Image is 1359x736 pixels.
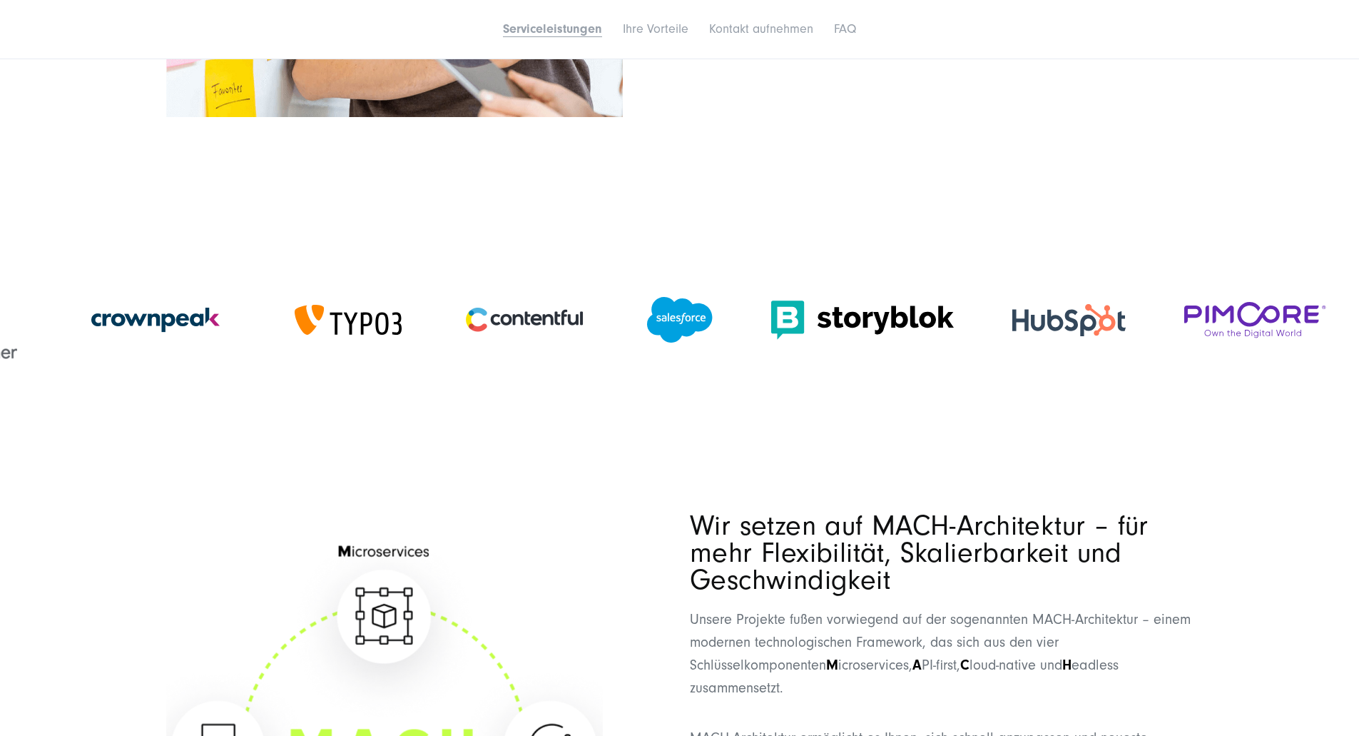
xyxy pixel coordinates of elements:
[623,21,688,36] a: Ihre Vorteile
[912,657,922,673] strong: A
[834,21,856,36] a: FAQ
[1012,304,1126,336] img: HubSpot Gold Partner Agentur - CMS Agentur und Headless CMS Agentur SUNZINET
[647,297,713,343] img: Salesforce Partner Agentur - CMS Agentur und Headless CMS Agentur SUNZINET
[960,657,969,673] strong: C
[771,301,954,340] img: Storyblok logo - CMS Agentur und Headless CMS Agentur SUNZINET
[1184,302,1327,338] img: Pimcore Partner Agentur - CMS Agentur und Headless CMS Agentur SUNZINET
[76,240,236,400] img: Crownpeak Partneragentur - CMS Agentur und Headless CMS Agentur SUNZINET
[503,21,602,36] a: Serviceleistungen
[690,608,1193,700] p: Unsere Projekte fußen vorwiegend auf der sogenannten MACH-Architektur – einem modernen technologi...
[1062,657,1072,673] strong: H
[295,305,402,335] img: TYPO3 Gold Memeber Agentur - CMS Agentur und Headless CMS Agentur SUNZINET
[826,657,838,673] strong: M
[460,296,589,344] img: Contentful Partneragentur - CMS Agentur und Headless CMS Agentur SUNZINET
[709,21,813,36] a: Kontakt aufnehmen
[690,513,1193,594] h2: Wir setzen auf MACH-Architektur – für mehr Flexibilität, Skalierbarkeit und Geschwindigkeit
